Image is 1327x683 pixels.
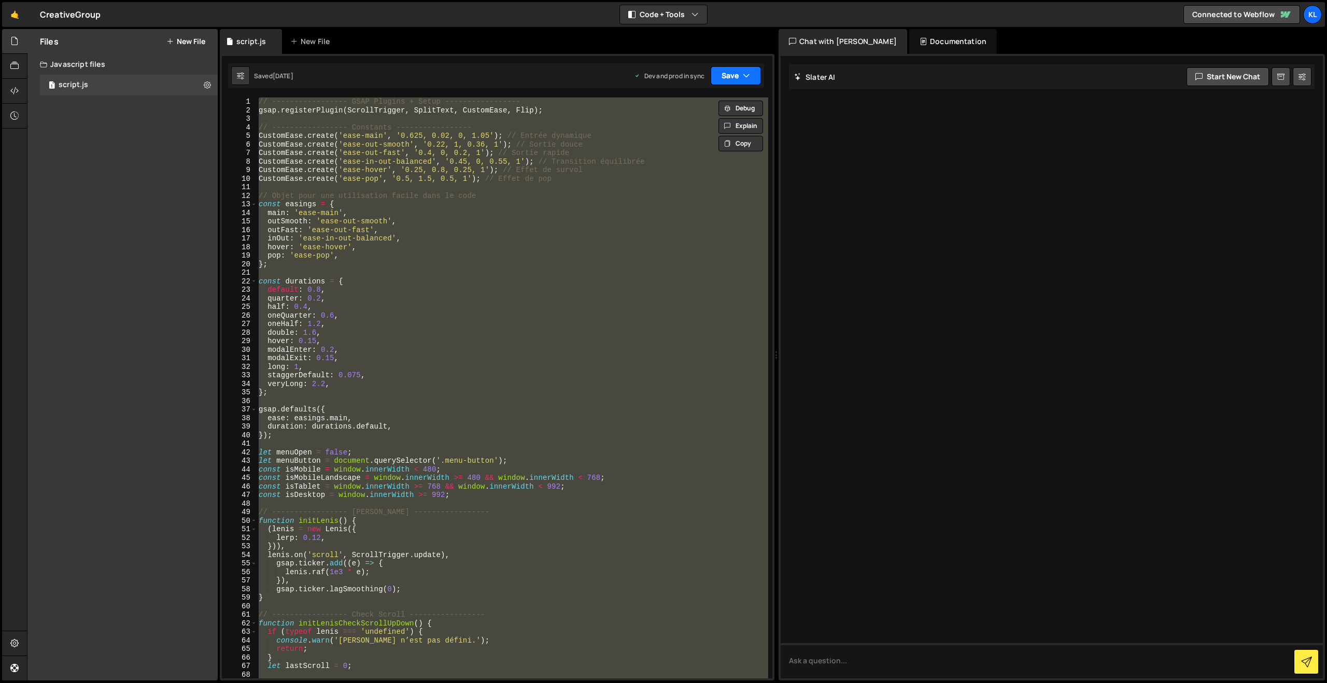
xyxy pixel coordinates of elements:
div: 12 [222,192,257,201]
div: 30 [222,346,257,354]
div: 68 [222,671,257,679]
div: 42 [222,448,257,457]
a: Kl [1303,5,1322,24]
div: Chat with [PERSON_NAME] [779,29,907,54]
div: 49 [222,508,257,517]
div: 48 [222,500,257,508]
div: 51 [222,525,257,534]
div: 46 [222,482,257,491]
button: Code + Tools [620,5,707,24]
div: 50 [222,517,257,525]
div: 38 [222,414,257,423]
div: 15 [222,217,257,226]
div: 27 [222,320,257,329]
div: 20 [222,260,257,269]
div: 44 [222,465,257,474]
div: 58 [222,585,257,594]
button: Start new chat [1187,67,1269,86]
div: 34 [222,380,257,389]
div: 10 [222,175,257,183]
div: [DATE] [273,72,293,80]
button: New File [166,37,205,46]
div: 26 [222,311,257,320]
div: 14692/38069.js [40,75,218,95]
div: 52 [222,534,257,543]
div: 18 [222,243,257,252]
div: 64 [222,636,257,645]
div: 1 [222,97,257,106]
div: 22 [222,277,257,286]
div: 16 [222,226,257,235]
div: 21 [222,268,257,277]
div: Javascript files [27,54,218,75]
button: Save [711,66,761,85]
div: 67 [222,662,257,671]
div: 23 [222,286,257,294]
div: 47 [222,491,257,500]
div: 14 [222,209,257,218]
div: 31 [222,354,257,363]
div: 5 [222,132,257,140]
div: 54 [222,551,257,560]
div: 59 [222,593,257,602]
div: 4 [222,123,257,132]
button: Explain [718,118,763,134]
div: 6 [222,140,257,149]
button: Debug [718,101,763,116]
div: 24 [222,294,257,303]
div: New File [290,36,334,47]
div: 25 [222,303,257,311]
div: 7 [222,149,257,158]
div: Dev and prod in sync [634,72,704,80]
div: 40 [222,431,257,440]
div: 19 [222,251,257,260]
div: script.js [236,36,266,47]
div: CreativeGroup [40,8,101,21]
a: Connected to Webflow [1183,5,1300,24]
div: 56 [222,568,257,577]
div: 62 [222,619,257,628]
div: 63 [222,628,257,636]
div: 9 [222,166,257,175]
div: 65 [222,645,257,653]
div: 61 [222,610,257,619]
div: 11 [222,183,257,192]
h2: Slater AI [794,72,836,82]
div: 39 [222,422,257,431]
div: script.js [59,80,88,90]
div: 53 [222,542,257,551]
div: 13 [222,200,257,209]
div: 35 [222,388,257,397]
div: 37 [222,405,257,414]
div: 43 [222,457,257,465]
div: 33 [222,371,257,380]
div: 2 [222,106,257,115]
div: Saved [254,72,293,80]
a: 🤙 [2,2,27,27]
div: 57 [222,576,257,585]
div: 60 [222,602,257,611]
div: 66 [222,653,257,662]
div: 41 [222,439,257,448]
span: 1 [49,82,55,90]
div: Documentation [909,29,997,54]
div: 32 [222,363,257,372]
div: 28 [222,329,257,337]
button: Copy [718,136,763,151]
div: 45 [222,474,257,482]
div: 8 [222,158,257,166]
div: 17 [222,234,257,243]
div: 3 [222,115,257,123]
h2: Files [40,36,59,47]
div: 29 [222,337,257,346]
div: 55 [222,559,257,568]
div: 36 [222,397,257,406]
